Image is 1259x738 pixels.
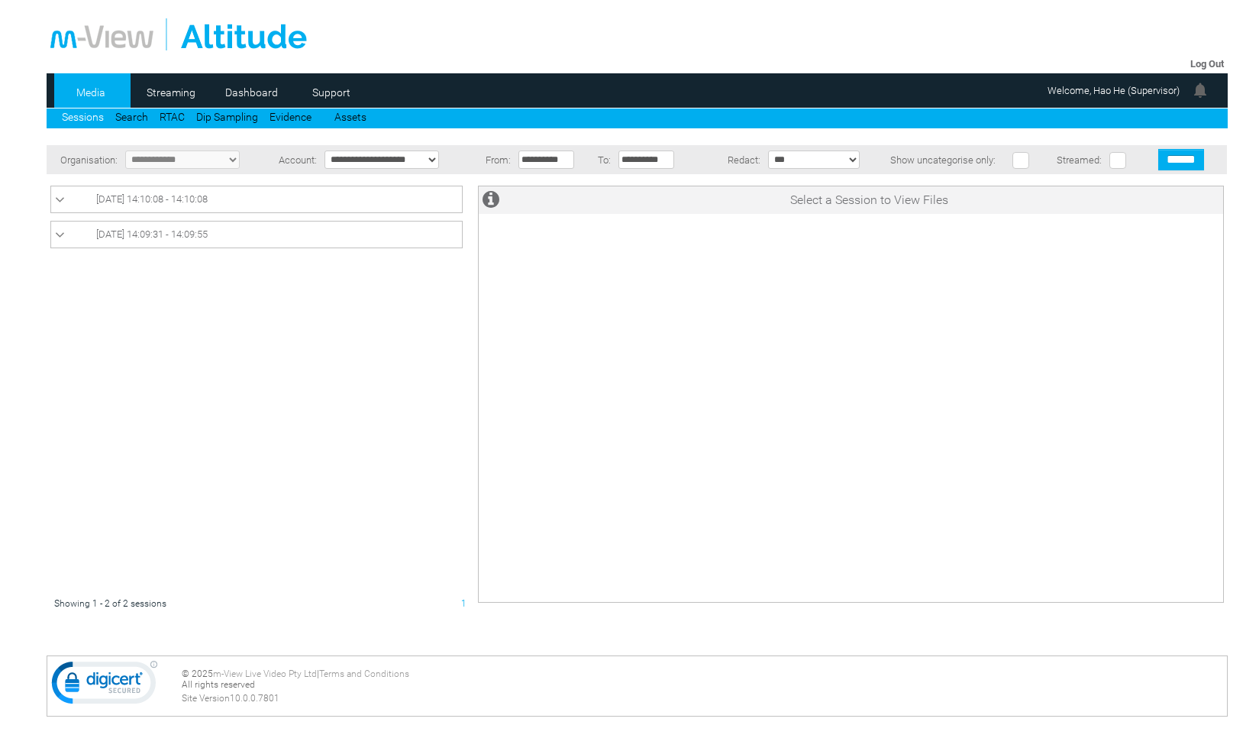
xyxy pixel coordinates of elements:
[196,111,258,123] a: Dip Sampling
[96,228,208,240] span: [DATE] 14:09:31 - 14:09:55
[47,145,121,174] td: Organisation:
[160,111,185,123] a: RTAC
[51,660,158,712] img: DigiCert Secured Site Seal
[1057,154,1102,166] span: Streamed:
[461,598,466,609] span: 1
[96,193,208,205] span: [DATE] 14:10:08 - 14:10:08
[1191,81,1209,99] img: bell24.png
[476,145,515,174] td: From:
[515,186,1223,214] td: Select a Session to View Files
[215,81,289,104] a: Dashboard
[62,111,104,123] a: Sessions
[55,190,458,209] a: [DATE] 14:10:08 - 14:10:08
[134,81,208,104] a: Streaming
[890,154,996,166] span: Show uncategorise only:
[689,145,764,174] td: Redact:
[54,598,166,609] span: Showing 1 - 2 of 2 sessions
[270,111,312,123] a: Evidence
[334,111,366,123] a: Assets
[589,145,614,174] td: To:
[1048,85,1180,96] span: Welcome, Hao He (Supervisor)
[115,111,148,123] a: Search
[55,225,458,244] a: [DATE] 14:09:31 - 14:09:55
[230,693,279,704] span: 10.0.0.7801
[1190,58,1224,70] a: Log Out
[266,145,321,174] td: Account:
[213,668,317,679] a: m-View Live Video Pty Ltd
[319,668,409,679] a: Terms and Conditions
[182,693,1224,704] div: Site Version
[182,668,1224,704] div: © 2025 | All rights reserved
[295,81,369,104] a: Support
[54,81,128,104] a: Media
